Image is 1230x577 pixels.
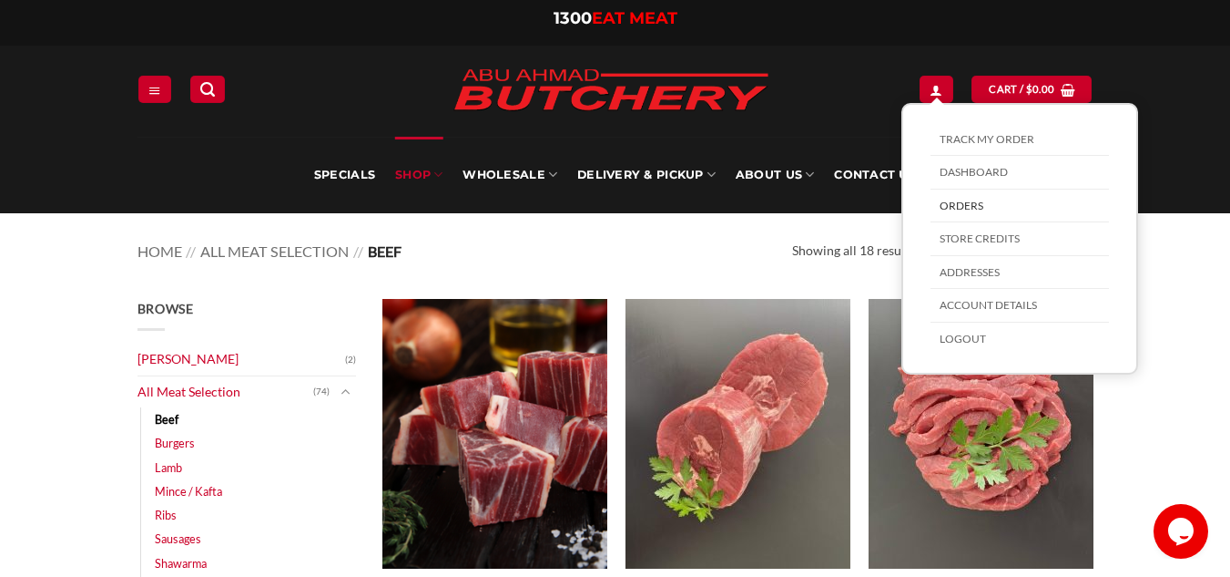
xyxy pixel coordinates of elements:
span: EAT MEAT [592,8,677,28]
a: Menu [138,76,171,102]
img: Beef Curry Cuts [382,299,607,569]
a: Mince / Kafta [155,479,222,503]
a: Lamb [155,456,182,479]
a: Wholesale [463,137,557,213]
a: Account details [930,289,1109,323]
span: // [353,242,363,260]
a: Track My Order [930,123,1109,157]
span: (74) [313,378,330,406]
a: Sausages [155,527,201,551]
a: All Meat Selection [200,242,349,260]
a: Logout [930,323,1109,355]
a: Shawarma [155,551,207,575]
a: Dashboard [930,156,1109,190]
a: Store Credits [930,222,1109,256]
span: Browse [137,301,194,316]
a: Search [190,76,225,102]
a: Burgers [155,431,195,455]
span: Cart / [989,81,1054,98]
span: Beef [368,242,402,260]
iframe: chat widget [1154,504,1212,559]
span: (2) [345,346,356,374]
a: Home [137,242,182,260]
p: Showing all 18 results [792,241,915,262]
button: Toggle [334,382,356,402]
a: SHOP [395,137,442,213]
a: About Us [736,137,814,213]
a: Contact Us [834,137,916,213]
img: Beef Heel Muscle [625,299,850,569]
a: Delivery & Pickup [577,137,716,213]
a: My account [920,76,952,102]
a: 1300EAT MEAT [554,8,677,28]
span: // [186,242,196,260]
a: Addresses [930,256,1109,290]
a: All Meat Selection [137,376,313,408]
a: Beef [155,407,178,431]
bdi: 0.00 [1026,83,1055,95]
a: Ribs [155,503,177,527]
span: $ [1026,81,1032,98]
a: View cart [971,76,1092,102]
a: Specials [314,137,375,213]
img: Beef Stir Fry Cuts [869,299,1093,569]
a: [PERSON_NAME] [137,344,345,376]
img: Abu Ahmad Butchery [438,57,784,126]
a: Orders [930,190,1109,223]
span: 1300 [554,8,592,28]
